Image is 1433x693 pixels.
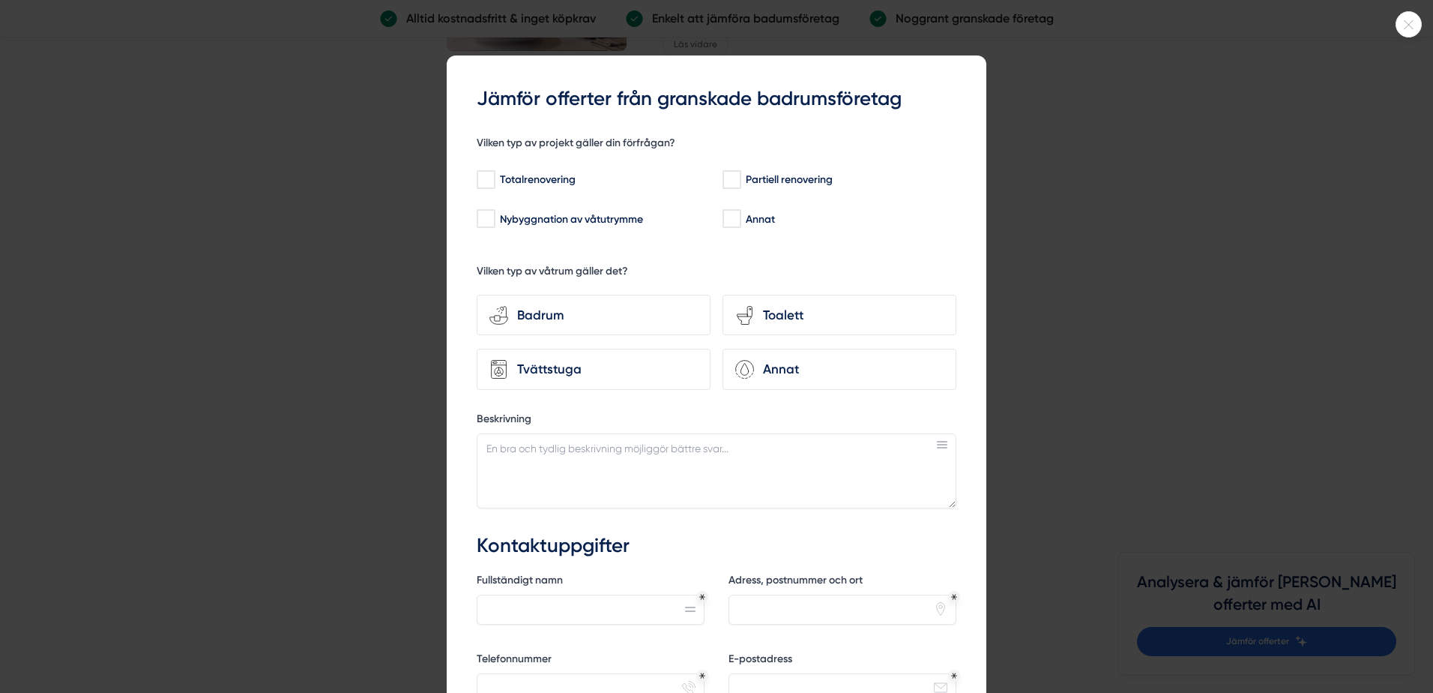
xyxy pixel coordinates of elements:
input: Partiell renovering [722,172,740,187]
label: E-postadress [728,652,956,670]
input: Totalrenovering [477,172,494,187]
h3: Kontaktuppgifter [477,532,956,559]
h5: Vilken typ av våtrum gäller det? [477,264,628,283]
h3: Jämför offerter från granskade badrumsföretag [477,85,956,112]
input: Nybyggnation av våtutrymme [477,211,494,226]
div: Obligatoriskt [951,673,957,679]
label: Beskrivning [477,412,956,430]
label: Adress, postnummer och ort [728,573,956,592]
input: Annat [722,211,740,226]
div: Obligatoriskt [951,594,957,600]
div: Obligatoriskt [699,594,705,600]
label: Telefonnummer [477,652,705,670]
h5: Vilken typ av projekt gäller din förfrågan? [477,136,675,154]
label: Fullständigt namn [477,573,705,592]
div: Obligatoriskt [699,673,705,679]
